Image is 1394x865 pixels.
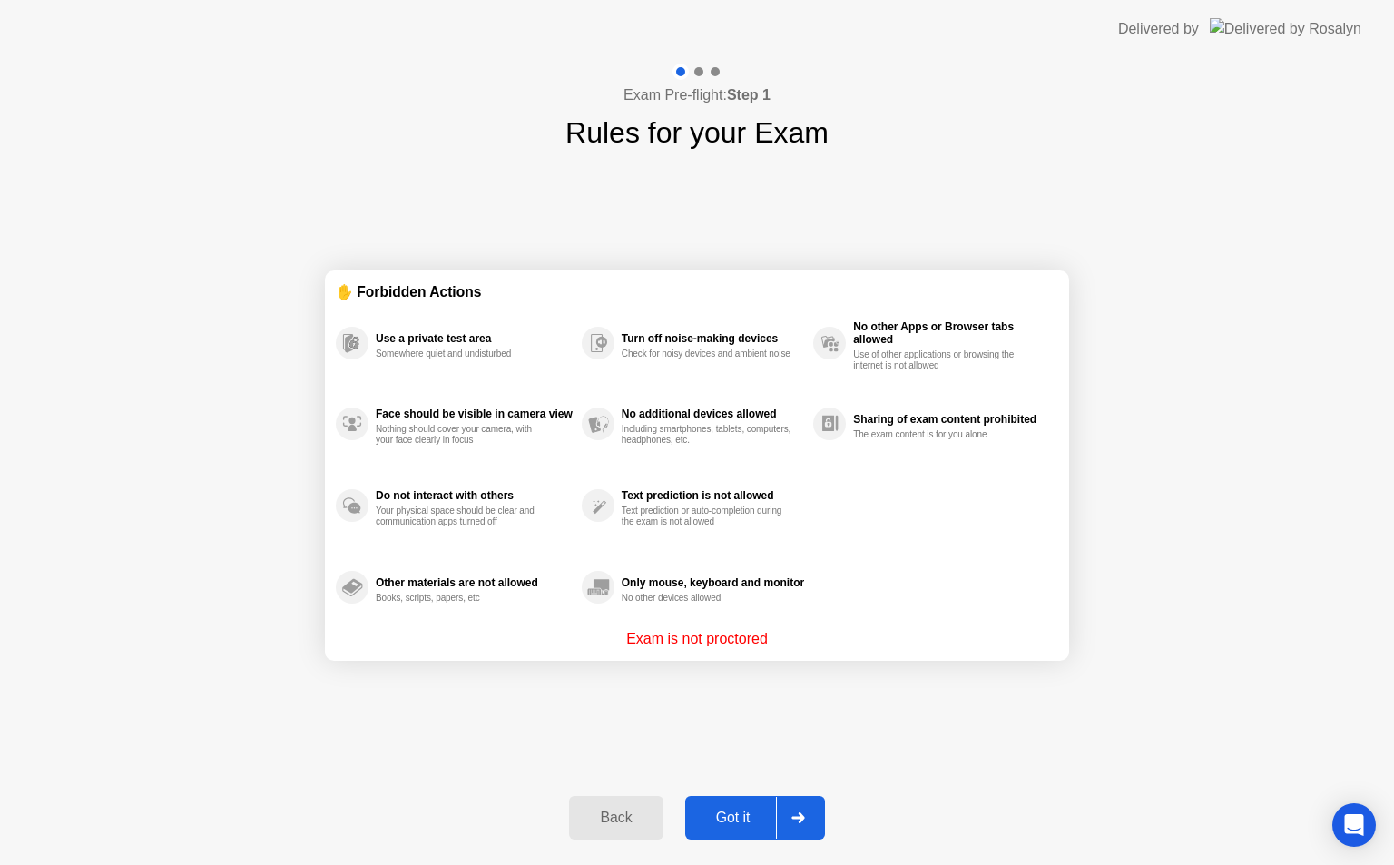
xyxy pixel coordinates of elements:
[569,796,663,840] button: Back
[376,424,547,446] div: Nothing should cover your camera, with your face clearly in focus
[685,796,825,840] button: Got it
[622,593,793,604] div: No other devices allowed
[622,489,804,502] div: Text prediction is not allowed
[1332,803,1376,847] div: Open Intercom Messenger
[691,810,776,826] div: Got it
[565,111,829,154] h1: Rules for your Exam
[336,281,1058,302] div: ✋ Forbidden Actions
[853,413,1049,426] div: Sharing of exam content prohibited
[622,576,804,589] div: Only mouse, keyboard and monitor
[1210,18,1361,39] img: Delivered by Rosalyn
[376,576,573,589] div: Other materials are not allowed
[622,349,793,359] div: Check for noisy devices and ambient noise
[622,332,804,345] div: Turn off noise-making devices
[622,506,793,527] div: Text prediction or auto-completion during the exam is not allowed
[853,320,1049,346] div: No other Apps or Browser tabs allowed
[574,810,657,826] div: Back
[376,489,573,502] div: Do not interact with others
[376,332,573,345] div: Use a private test area
[623,84,771,106] h4: Exam Pre-flight:
[376,506,547,527] div: Your physical space should be clear and communication apps turned off
[622,408,804,420] div: No additional devices allowed
[1118,18,1199,40] div: Delivered by
[376,593,547,604] div: Books, scripts, papers, etc
[853,429,1025,440] div: The exam content is for you alone
[622,424,793,446] div: Including smartphones, tablets, computers, headphones, etc.
[376,408,573,420] div: Face should be visible in camera view
[376,349,547,359] div: Somewhere quiet and undisturbed
[727,87,771,103] b: Step 1
[626,628,768,650] p: Exam is not proctored
[853,349,1025,371] div: Use of other applications or browsing the internet is not allowed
